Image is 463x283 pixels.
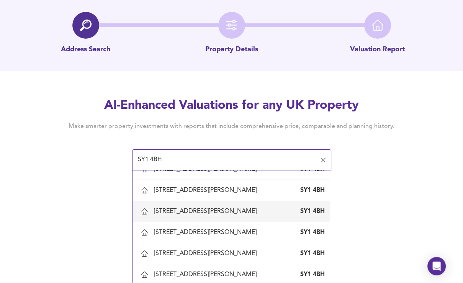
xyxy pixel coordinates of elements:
button: Clear [318,155,329,165]
div: SY1 4BH [294,249,325,258]
div: [STREET_ADDRESS][PERSON_NAME] [154,249,260,258]
img: search-icon [80,20,92,31]
input: Enter a postcode to start... [136,153,316,167]
p: Property Details [205,45,258,55]
div: SY1 4BH [294,186,325,195]
h2: AI-Enhanced Valuations for any UK Property [57,97,406,114]
div: SY1 4BH [294,270,325,279]
p: Valuation Report [350,45,405,55]
div: [STREET_ADDRESS][PERSON_NAME] [154,207,260,216]
div: [STREET_ADDRESS][PERSON_NAME] [154,270,260,279]
p: Address Search [61,45,110,55]
div: Open Intercom Messenger [427,257,446,275]
img: home-icon [372,20,383,31]
img: filter-icon [226,20,237,31]
div: SY1 4BH [294,207,325,216]
div: [STREET_ADDRESS][PERSON_NAME] [154,186,260,195]
h4: Make smarter property investments with reports that include comprehensive price, comparable and p... [57,122,406,131]
div: [STREET_ADDRESS][PERSON_NAME] [154,228,260,237]
div: SY1 4BH [294,228,325,237]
